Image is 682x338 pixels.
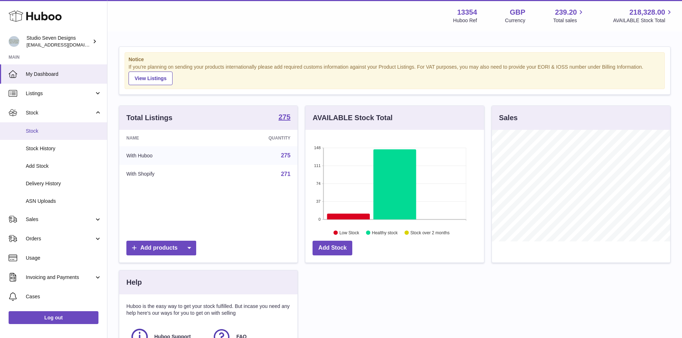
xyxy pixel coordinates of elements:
[119,165,216,183] td: With Shopify
[26,198,102,205] span: ASN Uploads
[26,180,102,187] span: Delivery History
[129,72,173,85] a: View Listings
[26,128,102,134] span: Stock
[26,145,102,152] span: Stock History
[26,90,94,97] span: Listings
[129,56,661,63] strong: Notice
[553,8,585,24] a: 239.20 Total sales
[26,274,94,281] span: Invoicing and Payments
[26,293,102,300] span: Cases
[555,8,577,17] span: 239.20
[126,278,142,287] h3: Help
[129,64,661,85] div: If you're planning on sending your products internationally please add required customs informati...
[314,163,320,168] text: 111
[9,311,98,324] a: Log out
[26,255,102,261] span: Usage
[613,8,673,24] a: 218,328.00 AVAILABLE Stock Total
[26,216,94,223] span: Sales
[313,241,352,255] a: Add Stock
[457,8,477,17] strong: 13354
[510,8,525,17] strong: GBP
[339,230,359,235] text: Low Stock
[9,36,19,47] img: contact.studiosevendesigns@gmail.com
[553,17,585,24] span: Total sales
[372,230,398,235] text: Healthy stock
[119,130,216,146] th: Name
[279,113,290,121] strong: 275
[281,171,291,177] a: 271
[26,71,102,78] span: My Dashboard
[26,235,94,242] span: Orders
[281,152,291,158] a: 275
[126,113,173,123] h3: Total Listings
[279,113,290,122] a: 275
[126,241,196,255] a: Add products
[411,230,450,235] text: Stock over 2 months
[316,199,321,204] text: 37
[453,17,477,24] div: Huboo Ref
[505,17,526,24] div: Currency
[26,35,91,48] div: Studio Seven Designs
[26,42,105,48] span: [EMAIL_ADDRESS][DOMAIN_NAME]
[314,146,320,150] text: 148
[613,17,673,24] span: AVAILABLE Stock Total
[26,163,102,170] span: Add Stock
[26,109,94,116] span: Stock
[316,181,321,186] text: 74
[499,113,518,123] h3: Sales
[313,113,392,123] h3: AVAILABLE Stock Total
[319,217,321,221] text: 0
[119,146,216,165] td: With Huboo
[126,303,290,317] p: Huboo is the easy way to get your stock fulfilled. But incase you need any help here's our ways f...
[216,130,298,146] th: Quantity
[629,8,665,17] span: 218,328.00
